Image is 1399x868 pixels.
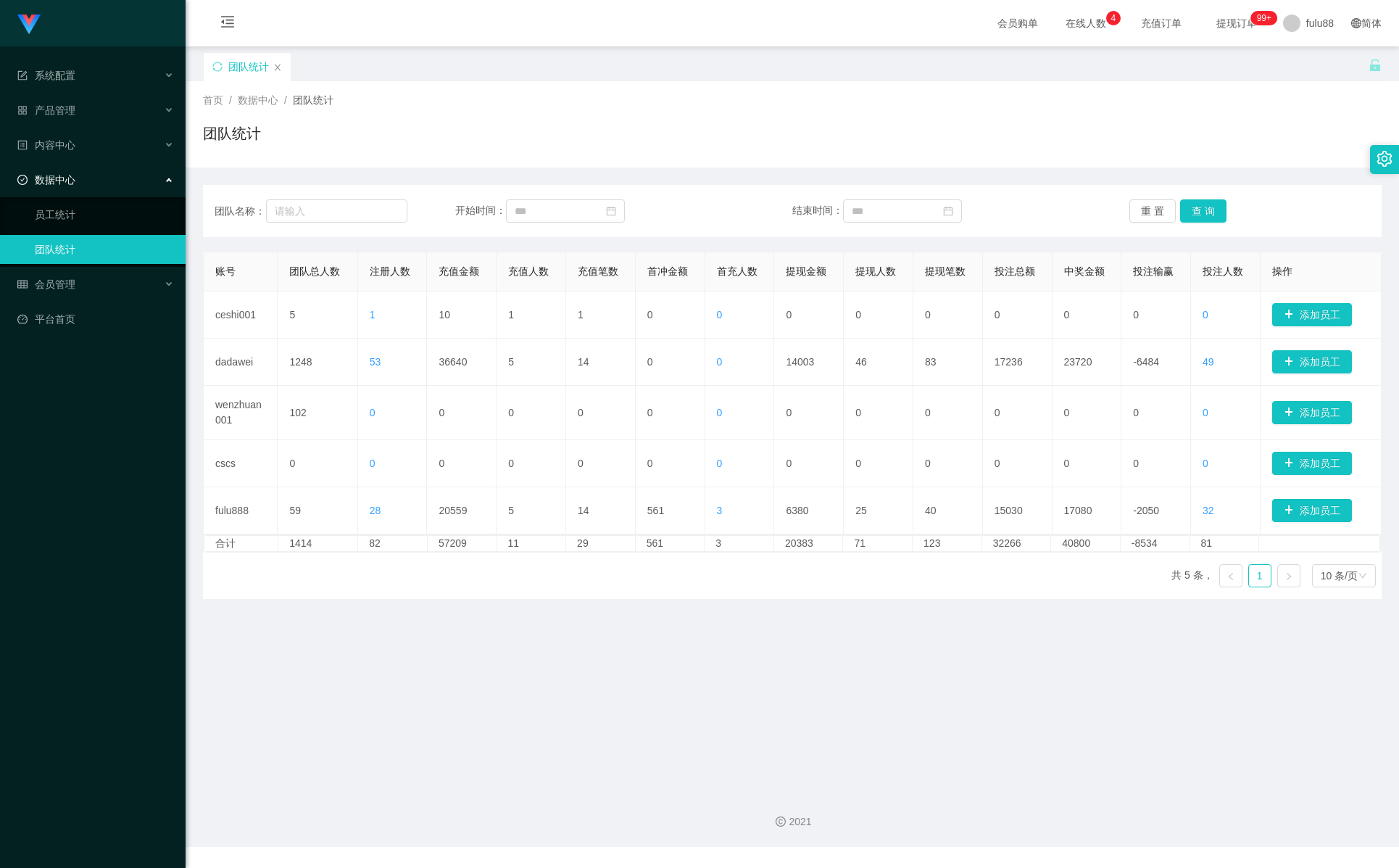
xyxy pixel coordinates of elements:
[1377,151,1392,167] i: 图标: setting
[1203,407,1208,418] span: 0
[204,386,278,440] td: wenzhuan001
[1133,265,1174,277] span: 投注输赢
[293,94,333,106] span: 团队统计
[1053,292,1122,339] td: 0
[1053,339,1122,386] td: 23720
[1277,564,1300,587] li: 下一页
[439,265,479,277] span: 充值金额
[278,339,357,386] td: 1248
[1121,440,1191,487] td: 0
[17,139,75,151] span: 内容中心
[1180,199,1226,223] button: 查 询
[17,175,28,185] i: 图标: check-circle-o
[204,536,278,551] td: 合计
[913,440,983,487] td: 0
[1121,386,1191,440] td: 0
[983,386,1053,440] td: 0
[983,440,1053,487] td: 0
[1369,59,1382,72] i: 图标: unlock
[983,292,1053,339] td: 0
[204,339,278,386] td: dadawei
[427,339,497,386] td: 36640
[1272,303,1352,326] button: 图标: plus添加员工
[1058,18,1113,28] span: 在线人数
[197,814,1387,830] div: 2021
[428,536,497,551] td: 57209
[1051,536,1121,551] td: 40800
[774,386,844,440] td: 0
[1203,309,1208,321] span: 0
[278,292,357,339] td: 5
[1203,265,1243,277] span: 投注人数
[844,487,913,534] td: 25
[578,265,618,277] span: 充值笔数
[844,339,913,386] td: 46
[35,200,174,229] a: 员工统计
[17,140,28,150] i: 图标: profile
[717,265,757,277] span: 首充人数
[943,206,953,216] i: 图标: calendar
[776,817,786,827] i: 图标: copyright
[1272,401,1352,424] button: 图标: plus添加员工
[1203,356,1214,368] span: 49
[774,487,844,534] td: 6380
[566,536,636,551] td: 29
[566,339,636,386] td: 14
[278,536,358,551] td: 1414
[1284,572,1293,581] i: 图标: right
[35,235,174,264] a: 团队统计
[717,309,723,321] span: 0
[1053,487,1122,534] td: 17080
[203,1,252,47] i: 图标: menu-fold
[266,199,407,223] input: 请输入
[17,15,41,35] img: logo.9652507e.png
[289,265,340,277] span: 团队总人数
[427,386,497,440] td: 0
[844,292,913,339] td: 0
[1121,536,1190,551] td: -8534
[913,386,983,440] td: 0
[17,305,174,334] a: 图标: dashboard平台首页
[17,278,75,290] span: 会员管理
[215,265,236,277] span: 账号
[774,440,844,487] td: 0
[913,339,983,386] td: 83
[1053,440,1122,487] td: 0
[1272,265,1292,277] span: 操作
[774,292,844,339] td: 0
[566,487,636,534] td: 14
[203,123,261,144] h1: 团队统计
[566,440,636,487] td: 0
[508,265,549,277] span: 充值人数
[17,70,75,81] span: 系统配置
[273,63,282,72] i: 图标: close
[1219,564,1242,587] li: 上一页
[1321,565,1358,587] div: 10 条/页
[1111,11,1116,25] p: 4
[1064,265,1105,277] span: 中奖金额
[204,292,278,339] td: ceshi001
[278,440,357,487] td: 0
[636,536,705,551] td: 561
[370,458,375,469] span: 0
[566,386,636,440] td: 0
[1209,18,1264,28] span: 提现订单
[647,265,688,277] span: 首冲金额
[843,536,913,551] td: 71
[370,407,375,418] span: 0
[358,536,428,551] td: 82
[1251,11,1277,25] sup: 166
[636,339,705,386] td: 0
[855,265,896,277] span: 提现人数
[786,265,826,277] span: 提现金额
[983,339,1053,386] td: 17236
[497,487,566,534] td: 5
[717,458,723,469] span: 0
[566,292,636,339] td: 1
[1248,564,1271,587] li: 1
[204,440,278,487] td: cscs
[1121,339,1191,386] td: -6484
[215,204,266,219] span: 团队名称：
[983,487,1053,534] td: 15030
[913,536,982,551] td: 123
